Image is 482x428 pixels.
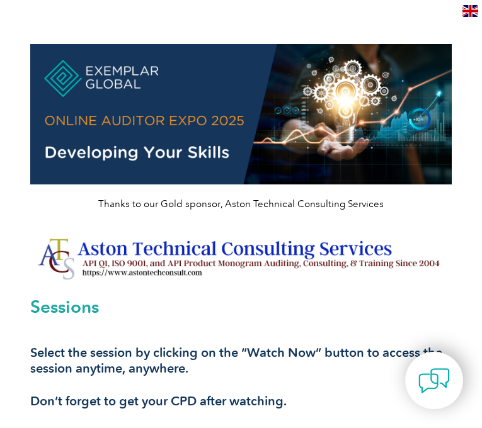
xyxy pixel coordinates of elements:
[30,345,452,376] h3: Select the session by clicking on the “Watch Now” button to access the session anytime, anywhere.
[30,393,452,409] h3: Don’t forget to get your CPD after watching.
[462,5,478,17] img: en
[30,298,452,315] h2: Sessions
[418,365,450,397] img: contact-chat.png
[30,234,452,286] img: Aston
[30,197,452,211] p: Thanks to our Gold sponsor, Aston Technical Consulting Services
[30,44,452,184] img: auditor expo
